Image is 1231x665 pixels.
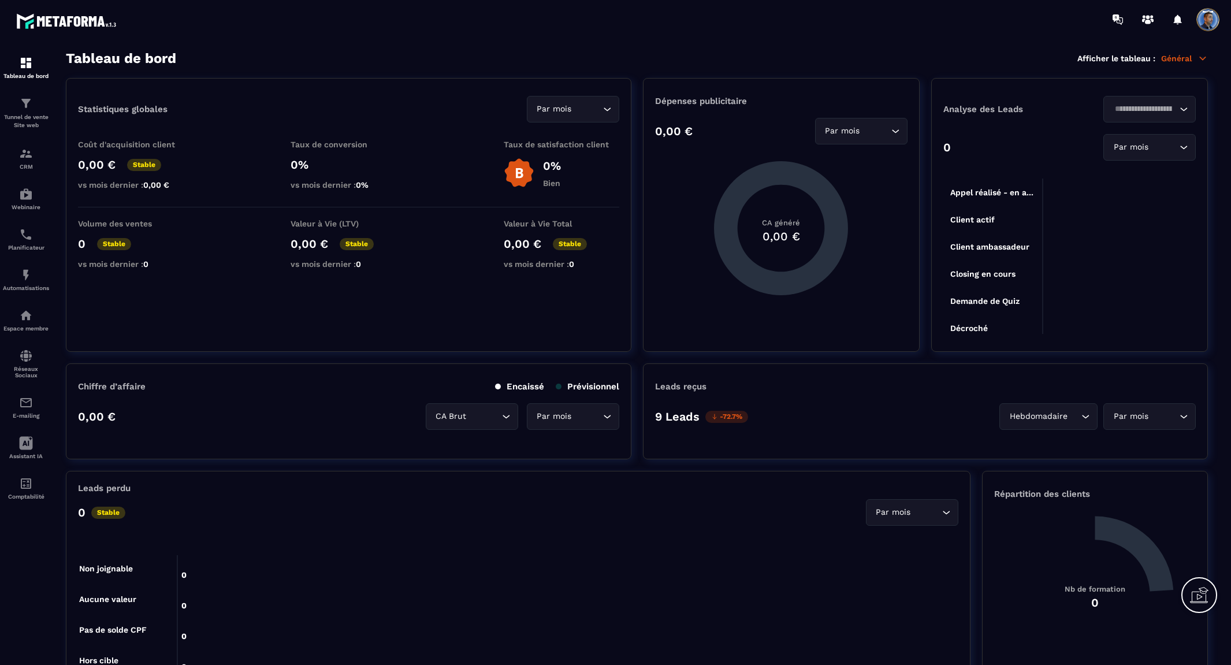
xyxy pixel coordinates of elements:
img: email [19,396,33,410]
p: Leads reçus [655,381,706,392]
a: formationformationTableau de bord [3,47,49,88]
input: Search for option [574,103,600,116]
div: Search for option [815,118,908,144]
p: Stable [553,238,587,250]
div: Search for option [1103,96,1196,122]
h3: Tableau de bord [66,50,176,66]
p: Prévisionnel [556,381,619,392]
span: Par mois [534,410,574,423]
span: Hebdomadaire [1007,410,1070,423]
input: Search for option [469,410,499,423]
div: Search for option [527,96,619,122]
a: emailemailE-mailing [3,387,49,428]
tspan: Demande de Quiz [950,296,1020,306]
a: automationsautomationsAutomatisations [3,259,49,300]
span: 0 [143,259,148,269]
img: automations [19,187,33,201]
div: Search for option [527,403,619,430]
p: E-mailing [3,413,49,419]
p: -72.7% [705,411,748,423]
p: 0% [543,159,561,173]
tspan: Pas de solde CPF [79,625,147,634]
p: 0,00 € [291,237,328,251]
img: social-network [19,349,33,363]
a: schedulerschedulerPlanificateur [3,219,49,259]
p: Dépenses publicitaire [655,96,908,106]
input: Search for option [1151,410,1177,423]
tspan: Décroché [950,324,988,333]
p: Taux de satisfaction client [504,140,619,149]
a: Assistant IA [3,428,49,468]
p: Taux de conversion [291,140,406,149]
p: 0,00 € [655,124,693,138]
p: Volume des ventes [78,219,194,228]
p: 0 [943,140,951,154]
p: Répartition des clients [994,489,1196,499]
p: Espace membre [3,325,49,332]
p: Analyse des Leads [943,104,1070,114]
p: 0 [78,237,85,251]
span: Par mois [823,125,862,138]
div: Search for option [426,403,518,430]
img: automations [19,309,33,322]
tspan: Non joignable [79,564,133,574]
div: Search for option [1103,134,1196,161]
div: Search for option [866,499,958,526]
img: logo [16,10,120,32]
span: 0,00 € [143,180,169,190]
p: vs mois dernier : [78,259,194,269]
p: Statistiques globales [78,104,168,114]
input: Search for option [574,410,600,423]
img: b-badge-o.b3b20ee6.svg [504,158,534,188]
input: Search for option [913,506,939,519]
input: Search for option [862,125,888,138]
tspan: Client ambassadeur [950,242,1029,251]
tspan: Aucune valeur [79,595,136,604]
p: CRM [3,164,49,170]
p: vs mois dernier : [504,259,619,269]
p: vs mois dernier : [291,259,406,269]
p: vs mois dernier : [78,180,194,190]
span: Par mois [1111,410,1151,423]
img: formation [19,96,33,110]
span: 0% [356,180,369,190]
span: 0 [356,259,361,269]
p: 0% [291,158,406,172]
span: Par mois [534,103,574,116]
p: Planificateur [3,244,49,251]
p: Stable [97,238,131,250]
p: 0,00 € [78,410,116,423]
span: Par mois [873,506,913,519]
p: 9 Leads [655,410,700,423]
a: social-networksocial-networkRéseaux Sociaux [3,340,49,387]
p: Coût d'acquisition client [78,140,194,149]
input: Search for option [1111,103,1177,116]
input: Search for option [1151,141,1177,154]
span: Par mois [1111,141,1151,154]
p: 0 [78,506,85,519]
p: Encaissé [495,381,544,392]
tspan: Client actif [950,215,995,224]
p: Afficher le tableau : [1077,54,1155,63]
p: Stable [91,507,125,519]
img: formation [19,147,33,161]
div: Search for option [1103,403,1196,430]
p: Automatisations [3,285,49,291]
p: Tableau de bord [3,73,49,79]
div: Search for option [999,403,1098,430]
p: Chiffre d’affaire [78,381,146,392]
p: Général [1161,53,1208,64]
tspan: Hors cible [79,656,118,665]
img: formation [19,56,33,70]
p: Valeur à Vie Total [504,219,619,228]
a: accountantaccountantComptabilité [3,468,49,508]
tspan: Closing en cours [950,269,1016,279]
a: automationsautomationsWebinaire [3,179,49,219]
p: Valeur à Vie (LTV) [291,219,406,228]
img: scheduler [19,228,33,242]
span: 0 [569,259,574,269]
input: Search for option [1070,410,1078,423]
p: Tunnel de vente Site web [3,113,49,129]
p: Webinaire [3,204,49,210]
p: Leads perdu [78,483,131,493]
